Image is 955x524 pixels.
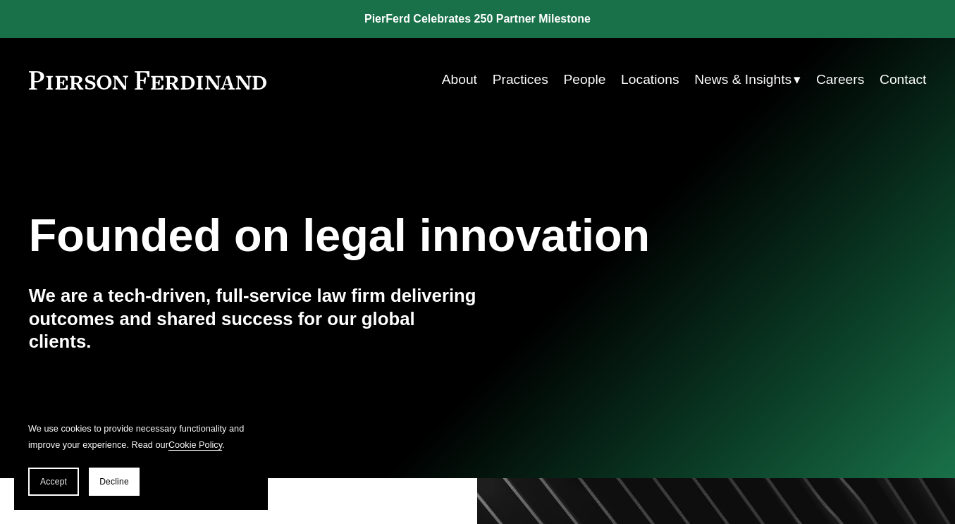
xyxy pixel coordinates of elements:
a: Careers [816,66,864,94]
section: Cookie banner [14,407,268,510]
a: Cookie Policy [168,439,222,450]
a: folder dropdown [694,66,801,94]
a: People [563,66,605,94]
button: Decline [89,468,140,496]
a: Locations [621,66,679,94]
a: Practices [493,66,548,94]
p: We use cookies to provide necessary functionality and improve your experience. Read our . [28,421,254,453]
span: Accept [40,477,67,487]
h4: We are a tech-driven, full-service law firm delivering outcomes and shared success for our global... [29,284,478,353]
a: Contact [880,66,926,94]
span: Decline [99,477,129,487]
span: News & Insights [694,68,791,92]
a: About [442,66,477,94]
h1: Founded on legal innovation [29,209,777,262]
button: Accept [28,468,79,496]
